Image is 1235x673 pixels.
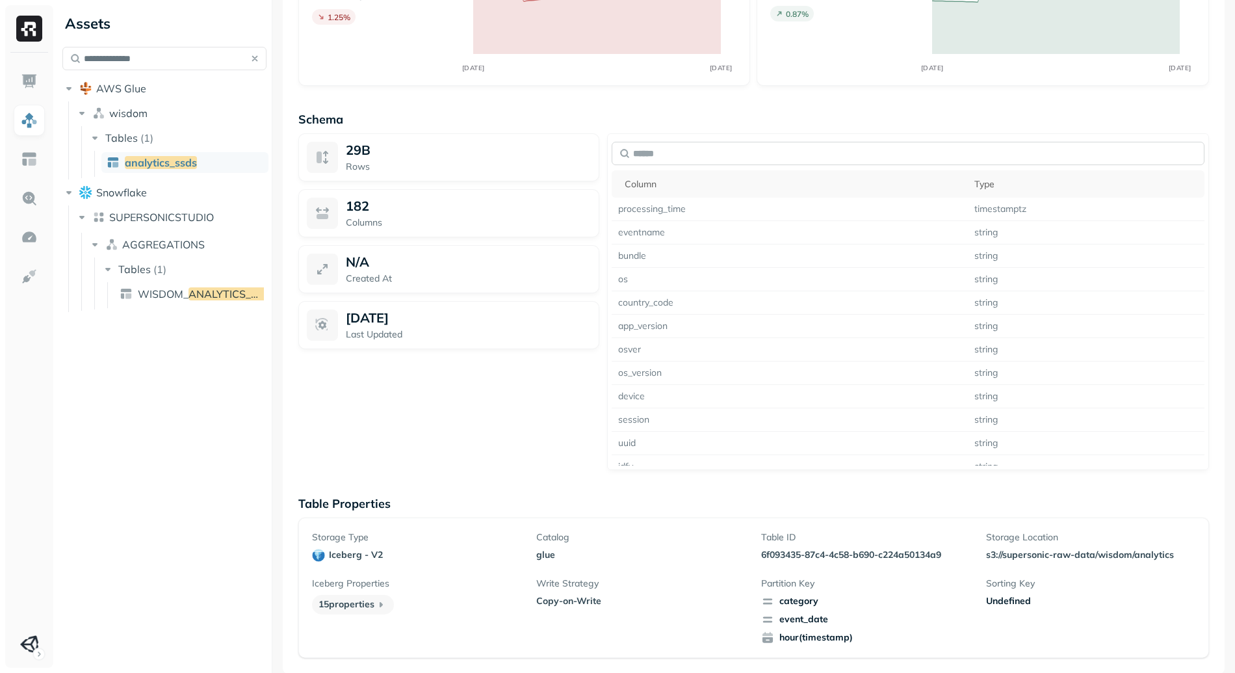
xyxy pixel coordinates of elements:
td: device [612,385,968,408]
p: Schema [298,112,1209,127]
p: 6f093435-87c4-4c58-b690-c224a50134a9 [761,549,970,561]
td: uuid [612,432,968,455]
td: bundle [612,244,968,268]
p: Rows [346,161,591,173]
img: namespace [92,107,105,120]
td: string [968,408,1204,432]
img: table [107,156,120,169]
div: Undefined [986,595,1195,607]
p: 1.25 % [328,12,350,22]
img: Asset Explorer [21,151,38,168]
img: Dashboard [21,73,38,90]
span: analytics_ssds [125,156,197,169]
p: Last Updated [346,328,591,341]
img: Assets [21,112,38,129]
tspan: [DATE] [921,64,944,72]
img: Integrations [21,268,38,285]
div: Column [625,176,961,192]
a: analytics_ssds [101,152,268,173]
tspan: [DATE] [1169,64,1191,72]
p: [DATE] [346,310,389,326]
p: ( 1 ) [140,131,153,144]
button: Tables(1) [88,127,268,148]
td: os [612,268,968,291]
img: Unity [20,635,38,653]
img: namespace [105,238,118,251]
td: osver [612,338,968,362]
p: s3://supersonic-raw-data/wisdom/analytics [986,549,1181,561]
span: SUPERSONICSTUDIO [109,211,214,224]
p: glue [536,549,746,561]
tspan: [DATE] [462,64,485,72]
p: Partition Key [761,577,970,590]
td: idfv [612,455,968,479]
span: AGGREGATIONS [122,238,205,251]
td: string [968,338,1204,362]
p: ( 1 ) [153,263,166,276]
span: Tables [105,131,138,144]
p: N/A [346,254,369,270]
img: lake [92,211,105,224]
button: Snowflake [62,182,266,203]
p: Iceberg Properties [312,577,521,590]
div: Type [974,176,1198,192]
span: Snowflake [96,186,147,199]
td: string [968,291,1204,315]
td: os_version [612,362,968,385]
a: WISDOM_ANALYTICS_SSDS [114,284,269,304]
td: string [968,362,1204,385]
td: app_version [612,315,968,338]
img: Ryft [16,16,42,42]
td: timestamptz [968,198,1204,221]
button: AGGREGATIONS [88,234,268,255]
button: AWS Glue [62,78,266,99]
p: Created At [346,272,591,285]
span: category [761,595,970,608]
div: Assets [62,13,266,34]
p: Storage Type [312,531,521,544]
p: Storage Location [986,531,1195,544]
img: iceberg - v2 [312,549,325,562]
p: Sorting Key [986,577,1195,590]
p: 182 [346,198,369,214]
p: Columns [346,217,591,229]
td: string [968,455,1204,479]
img: Optimization [21,229,38,246]
td: eventname [612,221,968,244]
p: Table Properties [298,496,1209,511]
td: session [612,408,968,432]
span: 29B [346,142,370,158]
p: Table ID [761,531,970,544]
p: Write Strategy [536,577,746,590]
p: 15 properties [312,595,394,614]
p: 0.87 % [786,9,809,19]
td: country_code [612,291,968,315]
button: wisdom [75,103,267,124]
img: root [79,186,92,198]
img: root [79,82,92,95]
td: string [968,221,1204,244]
tspan: [DATE] [710,64,733,72]
td: string [968,432,1204,455]
button: SUPERSONICSTUDIO [75,207,267,228]
span: event_date [761,613,970,626]
span: wisdom [109,107,148,120]
span: Tables [118,263,151,276]
span: hour(timestamp) [761,631,970,644]
span: AWS Glue [96,82,146,95]
p: Copy-on-Write [536,595,746,607]
td: string [968,268,1204,291]
p: iceberg - v2 [329,549,383,561]
p: Catalog [536,531,746,544]
button: Tables(1) [101,259,268,280]
td: string [968,385,1204,408]
td: string [968,315,1204,338]
span: WISDOM_ [138,287,188,300]
td: processing_time [612,198,968,221]
td: string [968,244,1204,268]
img: Query Explorer [21,190,38,207]
span: ANALYTICS_SSDS [188,287,278,300]
img: table [120,287,133,300]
